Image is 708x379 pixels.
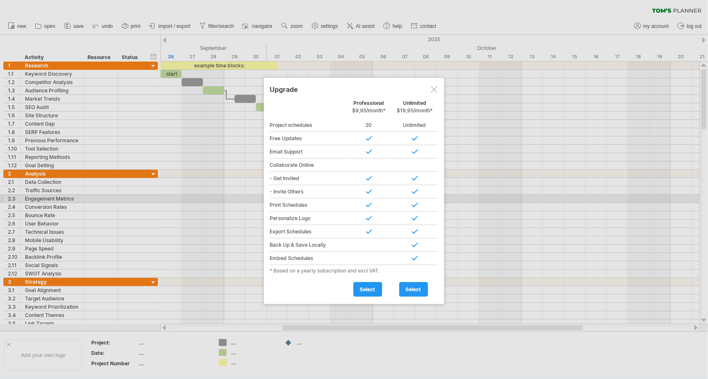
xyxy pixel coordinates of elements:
[270,145,346,159] div: Email Support
[270,252,346,265] div: Embed Schedules
[270,119,346,132] div: Project schedules
[270,185,346,198] div: - Invite Others
[346,100,392,118] div: Professional
[270,238,346,252] div: Back Up & Save Locally
[406,286,421,292] span: select
[270,212,346,225] div: Personalize Logo
[346,119,392,132] div: 20
[397,107,433,114] span: $19,95/month*
[270,82,438,97] div: Upgrade
[270,172,346,185] div: - Get Invited
[352,107,385,114] span: $9,95/month*
[399,282,428,297] a: select
[270,225,346,238] div: Export Schedules
[392,119,438,132] div: Unlimited
[270,132,346,145] div: Free Updates
[270,159,346,172] div: Collaborate Online
[353,282,382,297] a: select
[270,198,346,212] div: Print Schedules
[360,286,375,292] span: select
[392,100,438,118] div: Unlimited
[270,268,438,274] div: * Based on a yearly subscription and excl VAT.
